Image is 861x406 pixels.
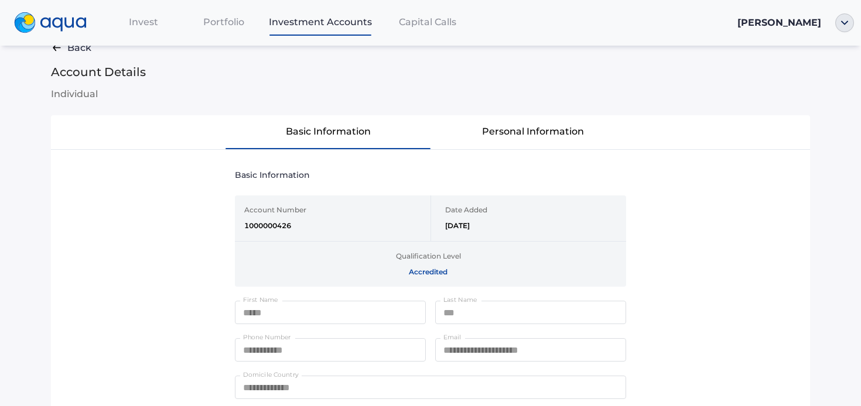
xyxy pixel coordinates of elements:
[129,16,158,27] span: Invest
[7,9,103,36] a: logo
[203,16,244,27] span: Portfolio
[14,12,87,33] img: logo
[51,63,810,81] span: Account Details
[835,13,854,32] img: ellipse
[183,10,264,34] a: Portfolio
[244,205,416,216] span: Account Number
[430,115,635,148] button: Personal Information
[737,17,821,28] span: [PERSON_NAME]
[67,40,91,55] span: Back
[445,221,617,232] span: [DATE]
[269,16,372,27] span: Investment Accounts
[443,295,477,304] label: Last Name
[244,221,416,232] span: 1000000426
[243,333,291,342] label: Phone Number
[399,16,456,27] span: Capital Calls
[243,295,278,304] label: First Name
[225,115,430,148] button: Basic Information
[243,370,299,379] label: Domicile Country
[235,168,626,181] span: Basic Information
[51,87,810,101] span: Individual
[264,10,377,34] a: Investment Accounts
[244,266,612,277] span: Accredited
[244,250,612,262] span: Qualification Level
[377,10,479,34] a: Capital Calls
[103,10,184,34] a: Invest
[445,205,617,216] span: Date Added
[443,333,462,342] label: Email
[51,40,63,55] img: gray-back-arrow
